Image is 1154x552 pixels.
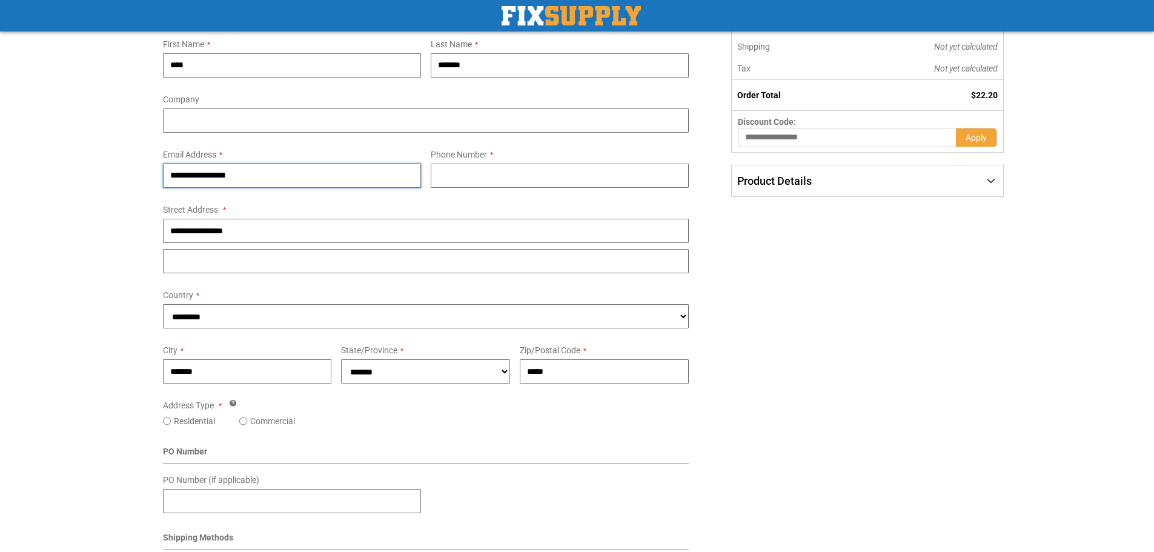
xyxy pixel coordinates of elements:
button: Apply [956,128,997,147]
a: store logo [502,6,641,25]
span: Not yet calculated [934,64,998,73]
span: Street Address [163,205,218,214]
div: Shipping Methods [163,531,689,550]
span: Discount Code: [738,117,796,127]
label: Commercial [250,415,295,427]
span: Phone Number [431,150,487,159]
span: Apply [966,133,987,142]
span: City [163,345,177,355]
span: $22.20 [971,90,998,100]
span: Product Details [737,175,812,187]
span: Country [163,290,193,300]
span: Email Address [163,150,216,159]
span: Last Name [431,39,472,49]
strong: Order Total [737,90,781,100]
span: PO Number (if applicable) [163,475,259,485]
span: Zip/Postal Code [520,345,580,355]
label: Residential [174,415,215,427]
div: PO Number [163,445,689,464]
th: Tax [732,58,852,80]
span: Company [163,95,199,104]
span: First Name [163,39,204,49]
img: Fix Industrial Supply [502,6,641,25]
span: Not yet calculated [934,42,998,52]
span: Shipping [737,42,770,52]
span: Address Type [163,401,214,410]
span: State/Province [341,345,397,355]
